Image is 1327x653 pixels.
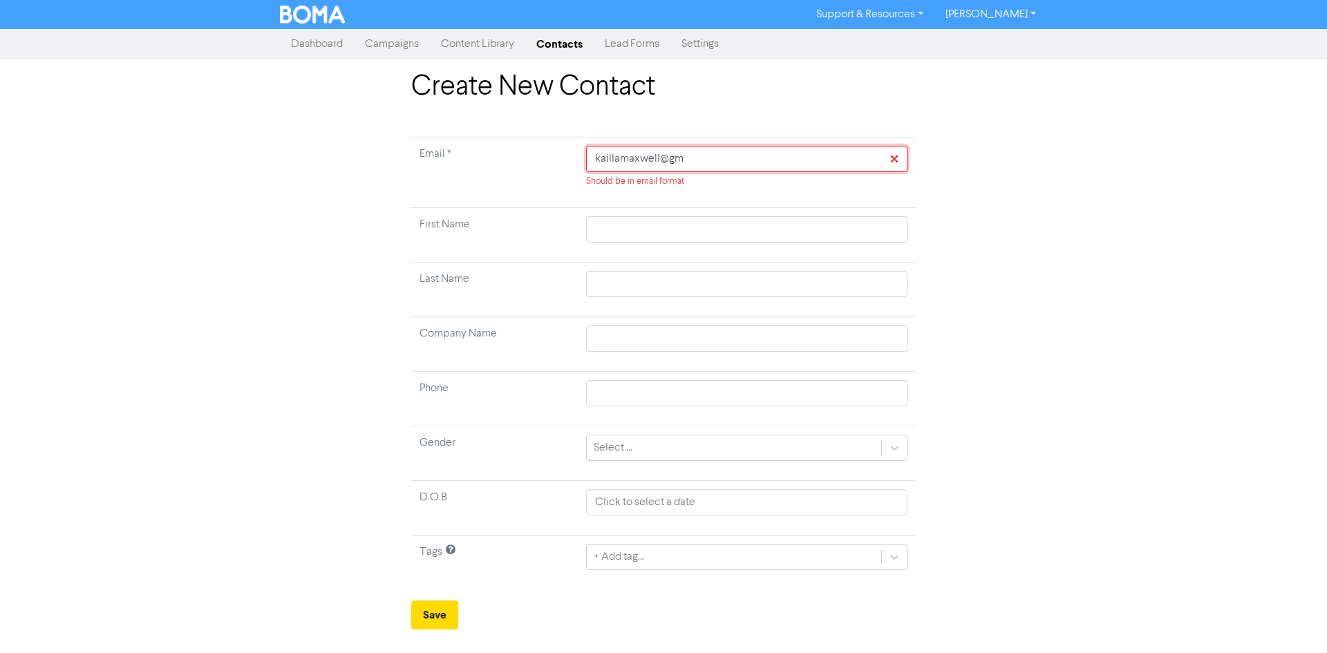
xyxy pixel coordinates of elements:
td: D.O.B [411,481,578,536]
img: BOMA Logo [280,6,345,23]
button: Save [411,600,458,630]
iframe: Chat Widget [1258,587,1327,653]
a: Settings [670,30,730,58]
td: Company Name [411,317,578,372]
h1: Create New Contact [411,70,916,104]
a: Lead Forms [594,30,670,58]
input: Click to select a date [586,489,907,515]
div: Select ... [594,439,632,456]
a: Campaigns [354,30,430,58]
div: + Add tag... [594,549,644,565]
div: Should be in email format [586,175,907,188]
td: Tags [411,536,578,590]
a: Support & Resources [805,3,934,26]
td: First Name [411,208,578,263]
a: [PERSON_NAME] [934,3,1047,26]
a: Dashboard [280,30,354,58]
td: Gender [411,426,578,481]
td: Phone [411,372,578,426]
td: Required [411,138,578,208]
td: Last Name [411,263,578,317]
a: Content Library [430,30,525,58]
a: Contacts [525,30,594,58]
